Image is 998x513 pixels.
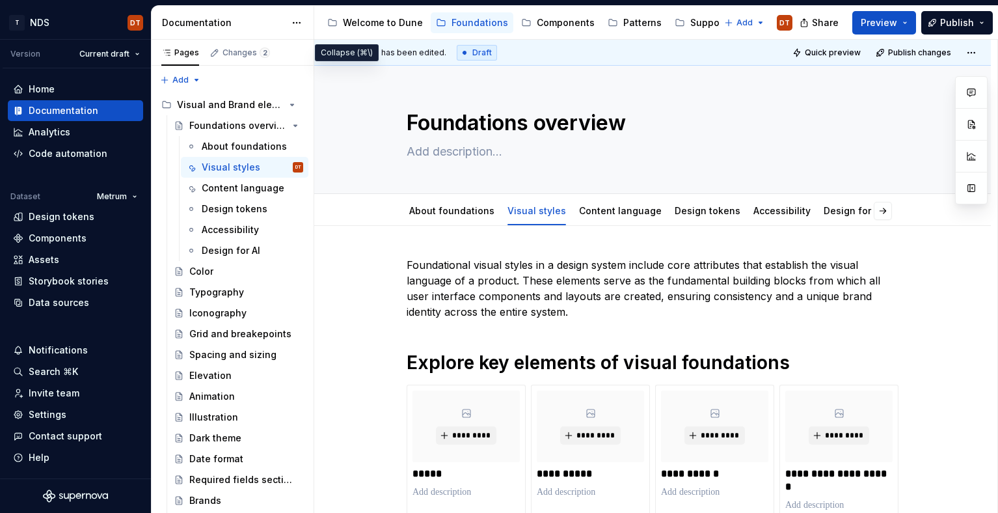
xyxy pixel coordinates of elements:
[793,11,847,35] button: Share
[295,161,301,174] div: DT
[189,265,213,278] div: Color
[181,136,308,157] a: About foundations
[29,104,98,117] div: Documentation
[537,16,595,29] div: Components
[472,48,492,58] span: Draft
[29,430,102,443] div: Contact support
[502,197,571,224] div: Visual styles
[79,49,129,59] span: Current draft
[507,205,566,216] a: Visual styles
[30,16,49,29] div: NDS
[169,449,308,469] a: Date format
[861,16,897,29] span: Preview
[29,83,55,96] div: Home
[29,408,66,421] div: Settings
[340,48,446,58] span: This page has been edited.
[824,205,882,216] a: Design for AI
[10,49,40,59] div: Version
[74,45,146,63] button: Current draft
[431,12,513,33] a: Foundations
[720,14,769,32] button: Add
[690,16,726,29] div: Support
[29,232,87,245] div: Components
[623,16,662,29] div: Patterns
[29,451,49,464] div: Help
[202,182,284,195] div: Content language
[189,286,244,299] div: Typography
[223,48,270,58] div: Changes
[10,191,40,202] div: Dataset
[322,12,428,33] a: Welcome to Dune
[29,210,94,223] div: Design tokens
[407,257,898,320] p: Foundational visual styles in a design system include core attributes that establish the visual l...
[574,197,667,224] div: Content language
[202,244,260,257] div: Design for AI
[181,157,308,178] a: Visual stylesDT
[189,452,243,465] div: Date format
[181,199,308,219] a: Design tokens
[130,18,141,28] div: DT
[169,303,308,324] a: Iconography
[452,16,508,29] div: Foundations
[748,197,816,224] div: Accessibility
[579,205,662,216] a: Content language
[8,404,143,425] a: Settings
[3,8,148,36] button: TNDSDT
[789,44,867,62] button: Quick preview
[404,197,500,224] div: About foundations
[156,94,308,115] div: Visual and Brand elements
[169,386,308,407] a: Animation
[189,327,291,340] div: Grid and breakepoints
[852,11,916,35] button: Preview
[8,361,143,382] button: Search ⌘K
[779,18,790,28] div: DT
[169,490,308,511] a: Brands
[812,16,839,29] span: Share
[404,107,896,139] textarea: Foundations overview
[156,71,205,89] button: Add
[805,48,861,58] span: Quick preview
[888,48,951,58] span: Publish changes
[189,307,247,320] div: Iconography
[260,48,270,58] span: 2
[189,369,232,382] div: Elevation
[161,48,199,58] div: Pages
[8,426,143,447] button: Contact support
[409,205,494,216] a: About foundations
[169,344,308,365] a: Spacing and sizing
[315,44,379,61] div: Collapse (⌘\)
[8,383,143,404] a: Invite team
[172,75,189,85] span: Add
[181,240,308,261] a: Design for AI
[9,15,25,31] div: T
[181,178,308,199] a: Content language
[169,407,308,428] a: Illustration
[921,11,993,35] button: Publish
[169,469,308,490] a: Required fields sections
[940,16,974,29] span: Publish
[169,261,308,282] a: Color
[818,197,887,224] div: Design for AI
[162,16,285,29] div: Documentation
[8,206,143,227] a: Design tokens
[8,100,143,121] a: Documentation
[8,292,143,313] a: Data sources
[8,79,143,100] a: Home
[181,219,308,240] a: Accessibility
[407,351,898,374] h1: Explore key elements of visual foundations
[516,12,600,33] a: Components
[736,18,753,28] span: Add
[29,147,107,160] div: Code automation
[8,271,143,292] a: Storybook stories
[189,411,238,424] div: Illustration
[602,12,667,33] a: Patterns
[29,296,89,309] div: Data sources
[675,205,740,216] a: Design tokens
[177,98,284,111] div: Visual and Brand elements
[43,490,108,503] svg: Supernova Logo
[872,44,957,62] button: Publish changes
[189,390,235,403] div: Animation
[322,10,718,36] div: Page tree
[29,387,79,400] div: Invite team
[669,197,746,224] div: Design tokens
